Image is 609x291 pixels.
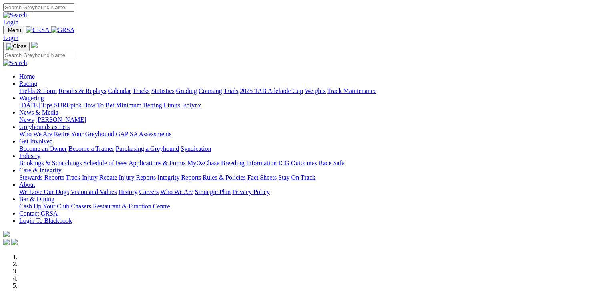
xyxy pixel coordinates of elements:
a: Breeding Information [221,160,277,166]
a: How To Bet [83,102,115,109]
a: SUREpick [54,102,81,109]
a: Home [19,73,35,80]
img: Search [3,59,27,67]
a: Injury Reports [119,174,156,181]
a: We Love Our Dogs [19,188,69,195]
div: Wagering [19,102,606,109]
a: Privacy Policy [232,188,270,195]
img: Search [3,12,27,19]
a: Results & Replays [58,87,106,94]
div: About [19,188,606,196]
button: Toggle navigation [3,42,30,51]
a: Isolynx [182,102,201,109]
img: facebook.svg [3,239,10,245]
div: News & Media [19,116,606,123]
a: Fields & Form [19,87,57,94]
a: Coursing [199,87,222,94]
a: Track Maintenance [327,87,376,94]
div: Industry [19,160,606,167]
a: Wagering [19,95,44,101]
a: Racing [19,80,37,87]
a: About [19,181,35,188]
a: Race Safe [318,160,344,166]
a: Stewards Reports [19,174,64,181]
a: [DATE] Tips [19,102,52,109]
a: Stay On Track [278,174,315,181]
a: Syndication [181,145,211,152]
a: Industry [19,152,40,159]
input: Search [3,3,74,12]
a: Who We Are [19,131,52,137]
a: ICG Outcomes [278,160,317,166]
a: Purchasing a Greyhound [116,145,179,152]
img: GRSA [26,26,50,34]
a: Become a Trainer [68,145,114,152]
a: Care & Integrity [19,167,62,174]
img: logo-grsa-white.png [31,42,38,48]
img: Close [6,43,26,50]
a: [PERSON_NAME] [35,116,86,123]
a: News [19,116,34,123]
a: Rules & Policies [203,174,246,181]
a: Cash Up Your Club [19,203,69,210]
a: Who We Are [160,188,193,195]
a: Schedule of Fees [83,160,127,166]
a: Retire Your Greyhound [54,131,114,137]
a: Track Injury Rebate [66,174,117,181]
a: Login To Blackbook [19,217,72,224]
a: Bookings & Scratchings [19,160,82,166]
a: Applications & Forms [129,160,186,166]
a: Careers [139,188,159,195]
div: Get Involved [19,145,606,152]
a: Chasers Restaurant & Function Centre [71,203,170,210]
a: History [118,188,137,195]
a: Strategic Plan [195,188,231,195]
a: Integrity Reports [157,174,201,181]
a: Get Involved [19,138,53,145]
a: GAP SA Assessments [116,131,172,137]
input: Search [3,51,74,59]
div: Greyhounds as Pets [19,131,606,138]
a: Login [3,19,18,26]
div: Racing [19,87,606,95]
div: Bar & Dining [19,203,606,210]
a: MyOzChase [187,160,219,166]
button: Toggle navigation [3,26,24,34]
a: Fact Sheets [247,174,277,181]
a: News & Media [19,109,58,116]
img: twitter.svg [11,239,18,245]
a: Tracks [133,87,150,94]
span: Menu [8,27,21,33]
img: GRSA [51,26,75,34]
a: Bar & Dining [19,196,54,202]
a: Become an Owner [19,145,67,152]
div: Care & Integrity [19,174,606,181]
a: Weights [305,87,326,94]
a: Statistics [151,87,175,94]
a: Greyhounds as Pets [19,123,70,130]
img: logo-grsa-white.png [3,231,10,237]
a: Vision and Values [70,188,117,195]
a: Contact GRSA [19,210,58,217]
a: Trials [223,87,238,94]
a: Calendar [108,87,131,94]
a: 2025 TAB Adelaide Cup [240,87,303,94]
a: Minimum Betting Limits [116,102,180,109]
a: Grading [176,87,197,94]
a: Login [3,34,18,41]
